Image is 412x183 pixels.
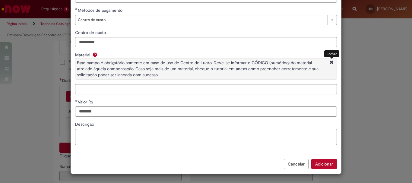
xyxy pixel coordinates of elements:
textarea: Descrição [75,129,337,145]
span: Obrigatório Preenchido [75,8,78,10]
i: Fechar More information Por question_material [328,60,335,66]
span: Obrigatório Preenchido [75,99,78,102]
span: Centro de custo [78,15,325,25]
div: Fechar [324,50,339,57]
span: Métodos de pagamento [78,8,124,13]
span: Descrição [75,121,95,127]
span: Valor R$ [78,99,94,105]
span: Esse campo é obrigatório somente em caso de uso de Centro de Lucro. Deve-se informar o CÓDIGO (nu... [77,60,319,77]
span: Ajuda para Material [91,52,99,57]
button: Cancelar [284,159,309,169]
span: Material [75,52,91,58]
input: Material [75,84,337,94]
button: Adicionar [311,159,337,169]
input: Valor R$ [75,106,337,117]
span: Centro de custo [75,30,107,35]
input: Centro de custo [75,37,337,47]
